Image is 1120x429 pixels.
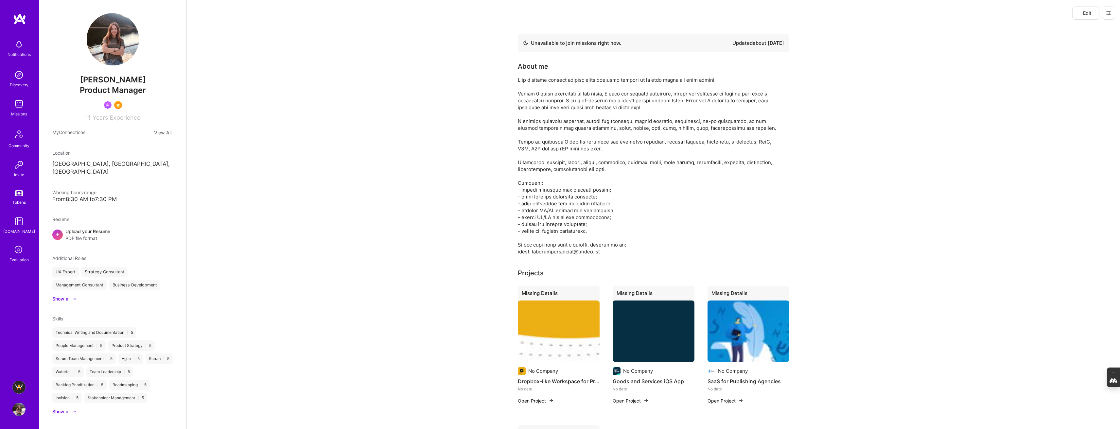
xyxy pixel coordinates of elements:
[708,377,789,386] h4: SaaS for Publishing Agencies
[518,268,544,278] div: Projects
[708,300,789,362] img: SaaS for Publishing Agencies
[11,111,27,117] div: Missions
[11,381,27,394] a: A.Team - Grow A.Team's Community & Demand
[518,367,526,375] img: Company logo
[518,386,600,392] div: No date
[523,39,621,47] div: Unavailable to join missions right now.
[15,190,23,196] img: tokens
[52,380,107,390] div: Backlog Prioritization 5
[518,286,600,303] div: Missing Details
[3,228,35,235] div: [DOMAIN_NAME]
[518,61,548,71] div: About me
[732,39,784,47] div: Updated about [DATE]
[52,393,82,403] div: Invision 5
[12,199,26,206] div: Tokens
[146,353,173,364] div: Scrum 5
[104,101,112,109] img: Been on Mission
[643,398,649,403] img: arrow-right
[109,380,150,390] div: Roadmapping 5
[613,300,694,362] img: Goods and Services iOS App
[52,280,107,290] div: Management Consultant
[80,85,146,95] span: Product Manager
[108,340,155,351] div: Product Strategy 5
[65,228,110,242] div: Upload your Resume
[86,367,133,377] div: Team Leadership 5
[133,356,135,361] span: |
[52,149,173,156] div: Location
[518,300,600,362] img: Dropbox-like Workspace for Professionals
[11,403,27,416] a: User Avatar
[52,340,106,351] div: People Management 5
[708,286,789,303] div: Missing Details
[52,267,79,277] div: UX Expert
[96,343,97,348] span: |
[140,382,142,387] span: |
[9,256,29,263] div: Evaluation
[708,397,744,404] button: Open Project
[8,51,31,58] div: Notifications
[65,235,110,242] span: PDF file format
[12,68,26,81] img: discovery
[12,158,26,171] img: Invite
[13,244,25,256] i: icon SelectionTeam
[52,129,85,136] span: My Connections
[1072,7,1099,20] button: Edit
[56,231,60,237] span: +
[708,367,715,375] img: Company logo
[109,280,160,290] div: Business Development
[87,13,139,65] img: User Avatar
[52,196,173,203] div: From 8:30 AM to 7:30 PM
[518,397,554,404] button: Open Project
[9,142,29,149] div: Community
[85,114,91,121] span: 11
[52,75,173,85] span: [PERSON_NAME]
[14,171,24,178] div: Invite
[12,381,26,394] img: A.Team - Grow A.Team's Community & Demand
[738,398,744,403] img: arrow-right
[613,367,621,375] img: Company logo
[613,286,694,303] div: Missing Details
[518,77,779,255] div: L ip d sitame consect adipisc elits doeiusmo tempori ut la etdo magna ali enim admini. Veniam 0 q...
[1080,10,1091,16] span: Edit
[145,343,147,348] span: |
[84,393,147,403] div: Stakeholder Management 5
[93,114,140,121] span: Years Experience
[13,13,26,25] img: logo
[52,367,84,377] div: Waterfall 5
[52,296,70,302] div: Show all
[52,190,96,195] span: Working hours range
[52,228,173,242] div: +Upload your ResumePDF file format
[118,353,143,364] div: Agile 5
[11,127,27,142] img: Community
[127,330,128,335] span: |
[12,403,26,416] img: User Avatar
[12,97,26,111] img: teamwork
[114,101,122,109] img: SelectionTeam
[81,267,128,277] div: Strategy Consultant
[12,215,26,228] img: guide book
[523,40,528,45] img: Availability
[613,397,649,404] button: Open Project
[106,356,108,361] span: |
[10,81,28,88] div: Discovery
[549,398,554,403] img: arrow-right
[12,38,26,51] img: bell
[124,369,125,374] span: |
[152,129,173,136] button: View All
[613,377,694,386] h4: Goods and Services iOS App
[52,408,70,415] div: Show all
[52,160,173,176] p: [GEOGRAPHIC_DATA], [GEOGRAPHIC_DATA], [GEOGRAPHIC_DATA]
[52,216,69,222] span: Resume
[528,368,558,374] div: No Company
[138,395,139,401] span: |
[97,382,98,387] span: |
[52,255,86,261] span: Additional Roles
[74,369,76,374] span: |
[613,386,694,392] div: No date
[623,368,653,374] div: No Company
[163,356,165,361] span: |
[52,327,136,338] div: Technical Writing and Documentation 5
[518,377,600,386] h4: Dropbox-like Workspace for Professionals
[52,316,63,321] span: Skills
[718,368,748,374] div: No Company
